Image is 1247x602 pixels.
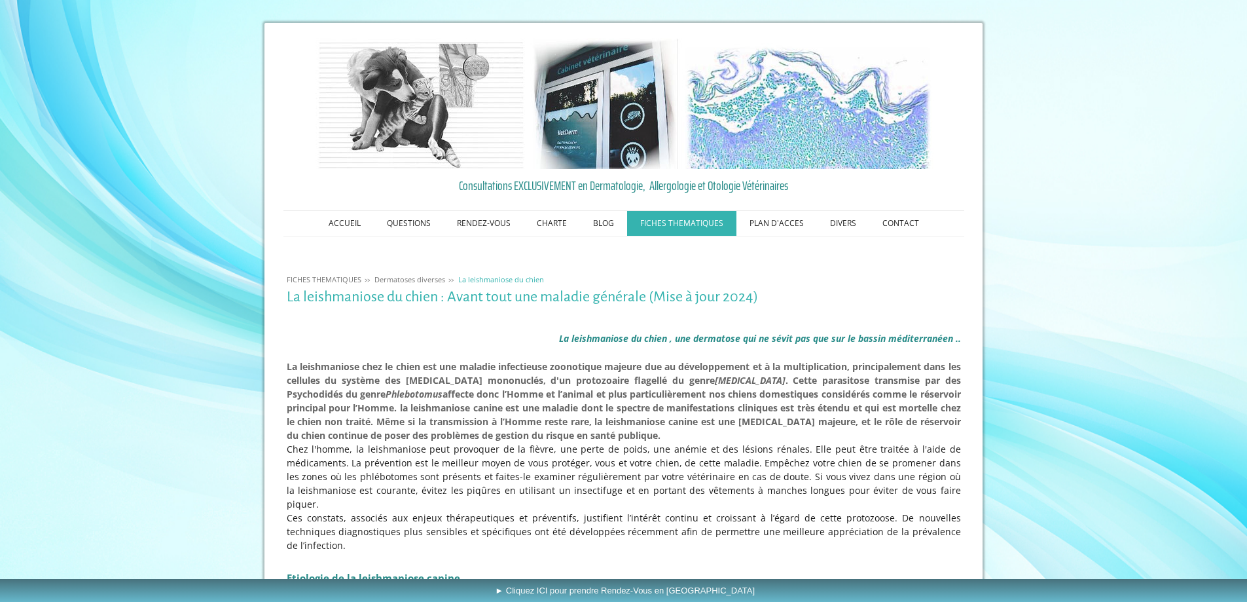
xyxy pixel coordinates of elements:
a: QUESTIONS [374,211,444,236]
b: La leishmaniose du chien , une dermatose qui ne sévit pas que sur le bassin méditerranéen .. [559,332,961,345]
span: Dermatoses diverses [374,274,445,284]
span: domestiques considérés comme le réservoir principal pour l’Homme. [287,388,961,414]
a: DIVERS [817,211,869,236]
p: Ces constats, associés aux enjeux thérapeutiques et préventifs, justifient l’intérêt continu et c... [287,511,961,552]
a: CONTACT [869,211,932,236]
strong: n à l’Homme reste rare, la leishmaniose canine est une [MEDICAL_DATA] majeure, et le rôle de rése... [287,360,961,442]
i: Phlebotomus [386,388,443,400]
span: développement et à la multiplication, principalement dans les cellules du système [287,360,961,386]
a: CHARTE [524,211,580,236]
a: FICHES THEMATIQUES [627,211,736,236]
span: parasitose transmise par des Psychodidés du genre affecte donc l’Homme et l’animal et plus partic... [287,374,961,400]
a: ACCUEIL [316,211,374,236]
span: La leishmaniose chez le chien est une maladie infectieuse zoonotique majeure due au [287,360,676,373]
span: La leishmaniose du chien [458,274,544,284]
strong: Etiologie de la leishmaniose canine [287,571,460,584]
span: ► Cliquez ICI pour prendre Rendez-Vous en [GEOGRAPHIC_DATA] [495,586,755,595]
p: Chez l'homme, la leishmaniose peut provoquer de la fièvre, une perte de poids, une anémie et des ... [287,442,961,511]
span: la leishmaniose canine est une maladie dont le spectre de [400,402,664,414]
a: La leishmaniose du chien [455,274,547,284]
span: manifestations cliniques est très étendu et qui est mortelle chez le chien non traité. [287,402,961,428]
h1: La leishmaniose du chien : Avant tout une maladie générale (Mise à jour 2024) [287,289,961,305]
span: Même si la transmissio [376,415,482,428]
i: [MEDICAL_DATA] [715,374,786,386]
a: BLOG [580,211,627,236]
a: FICHES THEMATIQUES [283,274,365,284]
a: Consultations EXCLUSIVEMENT en Dermatologie, Allergologie et Otologie Vétérinaires [287,176,961,195]
a: Dermatoses diverses [371,274,448,284]
a: RENDEZ-VOUS [444,211,524,236]
span: FICHES THEMATIQUES [287,274,361,284]
a: PLAN D'ACCES [736,211,817,236]
span: des [MEDICAL_DATA] mononuclés, d'un protozoaire flagellé du genre . Cette [385,374,817,386]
